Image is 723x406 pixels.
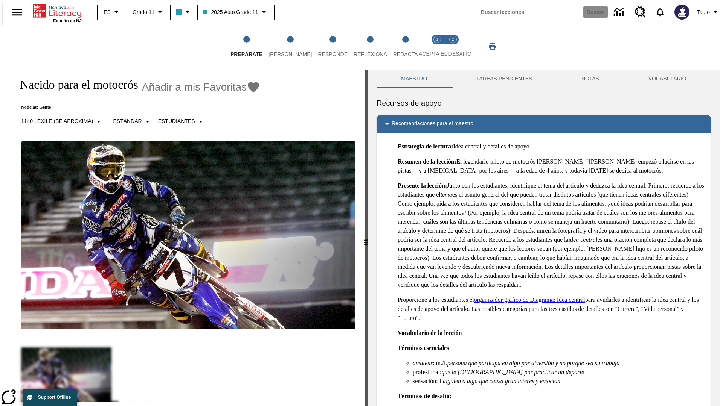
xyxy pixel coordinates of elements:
[609,2,630,23] a: Centro de información
[393,51,418,57] span: Redacta
[413,377,705,386] li: sensación: f.
[477,6,581,18] input: Buscar campo
[377,70,711,88] div: Instructional Panel Tabs
[392,120,473,129] p: Recomendaciones para el maestro
[377,115,711,133] div: Recomendaciones para el maestro
[447,360,619,366] em: persona que participa en algo por diversión y no porque sea su trabajo
[12,78,138,92] h1: Nacido para el motocrós
[158,117,195,125] p: Estudiantes
[413,359,705,368] li: : m./f.
[697,8,710,16] span: Tauto
[113,117,142,125] p: Estándar
[569,236,598,243] em: idea central
[398,157,705,175] p: El legendario piloto de motocrós [PERSON_NAME] "[PERSON_NAME] empezó a lucirse en las pistas —y a...
[200,5,271,19] button: Clase: 2025 Auto Grade 11, Selecciona una clase
[12,105,260,110] p: Noticias: Gente
[23,389,77,406] button: Support Offline
[104,8,111,16] span: ES
[443,378,560,384] em: alguien o algo que causa gran interés y emoción
[312,26,354,67] button: Responde step 3 of 5
[694,5,723,19] button: Perfil/Configuración
[441,369,584,375] em: que le [DEMOGRAPHIC_DATA] por practicar un deporte
[33,3,82,23] div: Portada
[110,115,155,128] button: Tipo de apoyo, Estándar
[18,115,106,128] button: Seleccione Lexile, 1140 Lexile (Se aproxima)
[474,297,585,303] a: organizador gráfico de Diagrama: Idea central
[318,51,348,57] span: Responde
[268,51,312,57] span: [PERSON_NAME]
[230,51,262,57] span: Prepárate
[398,295,705,323] p: Proporcione a los estudiantes el para ayudarles a identificar la idea central y los detalles de a...
[142,81,247,93] span: Añadir a mis Favoritas
[6,1,28,23] button: Abrir el menú lateral
[377,70,452,88] button: Maestro
[53,18,82,23] span: Edición de NJ
[670,2,694,22] button: Escoja un nuevo avatar
[413,368,705,377] li: profesional:
[624,70,711,88] button: VOCABULARIO
[3,70,365,402] div: reading
[630,2,650,22] a: Centro de recursos, Se abrirá en una pestaña nueva.
[452,70,557,88] button: TAREAS PENDIENTES
[142,80,261,94] button: Añadir a mis Favoritas - Nacido para el motocrós
[398,330,462,336] strong: Vocabulario de la lección
[38,395,71,400] span: Support Offline
[368,70,720,406] div: activity
[224,26,268,67] button: Prepárate step 1 of 5
[441,191,452,198] em: tema
[155,115,208,128] button: Seleccionar estudiante
[650,2,670,22] a: Notificaciones
[203,8,258,16] span: 2025 Auto Grade 11
[413,360,433,366] em: amateur
[398,143,453,150] strong: Estrategia de lectura:
[452,38,454,41] text: 2
[398,393,451,399] strong: Términos de desafío:
[21,141,355,329] img: El corredor de motocrós James Stewart vuela por los aires en su motocicleta de montaña
[100,5,124,19] button: Lenguaje: ES, Selecciona un idioma
[398,181,705,289] p: Junto con los estudiantes, identifique el tema del artículo y deduzca la idea central. Primero, r...
[674,5,689,20] img: Avatar
[398,142,705,151] p: Idea central y detalles de apoyo
[387,26,424,67] button: Redacta step 5 of 5
[354,51,387,57] span: Reflexiona
[130,5,168,19] button: Grado: Grado 11, Elige un grado
[173,5,195,19] button: El color de la clase es azul claro. Cambiar el color de la clase.
[419,51,471,57] span: ACEPTA EL DESAFÍO
[442,26,464,67] button: Acepta el desafío contesta step 2 of 2
[377,97,711,109] h6: Recursos de apoyo
[398,158,456,165] strong: Resumen de la lección:
[365,70,368,406] div: Pulsa la tecla de intro o la barra espaciadora y luego presiona las flechas de derecha e izquierd...
[436,38,438,41] text: 1
[557,70,624,88] button: NOTAS
[348,26,393,67] button: Reflexiona step 4 of 5
[21,117,93,125] p: 1140 Lexile (Se aproxima)
[426,26,448,67] button: Acepta el desafío lee step 1 of 2
[480,39,505,53] button: Imprimir
[262,26,318,67] button: Lee step 2 of 5
[133,8,154,16] span: Grado 11
[398,345,449,351] strong: Términos esenciales
[398,182,447,189] strong: Presente la lección:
